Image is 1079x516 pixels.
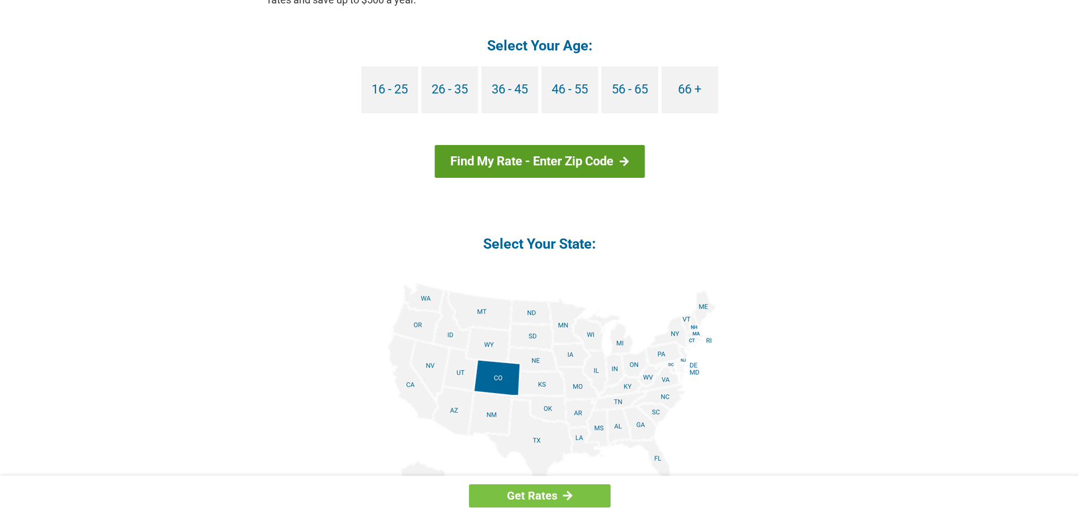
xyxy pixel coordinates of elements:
[268,36,812,55] h4: Select Your Age:
[361,66,418,113] a: 16 - 25
[434,145,645,178] a: Find My Rate - Enter Zip Code
[481,66,538,113] a: 36 - 45
[421,66,478,113] a: 26 - 35
[541,66,598,113] a: 46 - 55
[469,484,611,508] a: Get Rates
[268,234,812,253] h4: Select Your State:
[602,66,658,113] a: 56 - 65
[662,66,718,113] a: 66 +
